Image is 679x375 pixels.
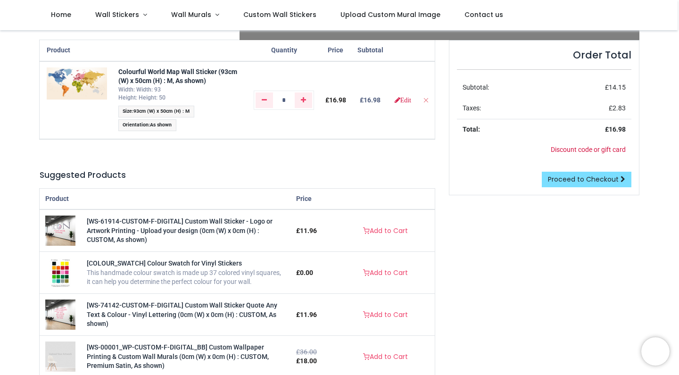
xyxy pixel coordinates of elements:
td: Taxes: [457,98,551,119]
span: £ [296,269,313,276]
a: [WS-74142-CUSTOM-F-DIGITAL] Custom Wall Sticker Quote Any Text & Colour - Vinyl Lettering (0cm (W... [45,310,75,318]
span: Wall Stickers [95,10,139,19]
th: Price [290,189,336,210]
a: Add to Cart [357,265,414,281]
span: Size [123,108,132,114]
a: [WS-61914-CUSTOM-F-DIGITAL] Custom Wall Sticker - Logo or Artwork Printing - Upload your design (... [45,226,75,234]
iframe: Brevo live chat [641,337,670,366]
a: [WS-00001_WP-CUSTOM-F-DIGITAL_BB] Custom Wallpaper Printing & Custom Wall Murals (0cm (W) x 0cm (... [87,343,269,369]
img: [WS-00001_WP-CUSTOM-F-DIGITAL_BB] Custom Wallpaper Printing & Custom Wall Murals (0cm (W) x 0cm (... [45,342,75,372]
strong: Total: [463,125,480,133]
a: Remove one [256,92,273,108]
td: Subtotal: [457,77,551,98]
span: Height: Height: 50 [118,94,166,101]
a: Add one [295,92,312,108]
span: 11.96 [300,311,317,318]
span: 0.00 [300,269,313,276]
div: This handmade colour swatch is made up 37 colored vinyl squares, it can help you determine the pe... [87,268,285,287]
th: Subtotal [352,40,389,61]
img: [WS-61914-CUSTOM-F-DIGITAL] Custom Wall Sticker - Logo or Artwork Printing - Upload your design (... [45,216,75,246]
a: [COLOUR_SWATCH] Colour Swatch for Vinyl Stickers [87,259,242,267]
span: Upload Custom Mural Image [340,10,440,19]
a: [WS-00001_WP-CUSTOM-F-DIGITAL_BB] Custom Wallpaper Printing & Custom Wall Murals (0cm (W) x 0cm (... [45,352,75,360]
img: Sx+hrwAAAAZJREFUAwCmM5wToQXytgAAAABJRU5ErkJggg== [47,67,107,100]
del: £ [296,348,317,356]
a: Edit [395,97,411,103]
span: 36.00 [300,348,317,356]
span: £ [296,357,317,365]
span: £ [609,104,626,112]
span: 2.83 [613,104,626,112]
a: Remove from cart [422,96,429,104]
h5: Suggested Products [40,169,435,181]
th: Product [40,189,290,210]
span: : [118,119,176,131]
a: [COLOUR_SWATCH] Colour Swatch for Vinyl Stickers [50,268,71,276]
img: [COLOUR_SWATCH] Colour Swatch for Vinyl Stickers [50,258,71,288]
span: Contact us [464,10,503,19]
span: Width: Width: 93 [118,86,161,93]
th: Price [320,40,352,61]
a: Add to Cart [357,349,414,365]
span: 16.98 [609,125,626,133]
a: Discount code or gift card [551,146,626,153]
span: As shown [150,122,172,128]
span: Wall Murals [171,10,211,19]
span: Quantity [271,46,297,54]
span: 16.98 [329,96,346,104]
b: £ [360,96,381,104]
span: Home [51,10,71,19]
img: [WS-74142-CUSTOM-F-DIGITAL] Custom Wall Sticker Quote Any Text & Colour - Vinyl Lettering (0cm (W... [45,300,75,330]
a: Proceed to Checkout [542,172,631,188]
span: 18.00 [300,357,317,365]
strong: £ [605,125,626,133]
h4: Order Total [457,48,631,62]
span: 16.98 [364,96,381,104]
span: 93cm (W) x 50cm (H) : M [133,108,190,114]
span: £ [296,227,317,234]
a: Add to Cart [357,307,414,323]
a: Colourful World Map Wall Sticker (93cm (W) x 50cm (H) : M, As shown) [118,68,237,85]
th: Product [40,40,113,61]
span: Custom Wall Stickers [243,10,316,19]
span: £ [296,311,317,318]
a: [WS-61914-CUSTOM-F-DIGITAL] Custom Wall Sticker - Logo or Artwork Printing - Upload your design (... [87,217,273,243]
span: Orientation [123,122,149,128]
a: Add to Cart [357,223,414,239]
span: 14.15 [609,83,626,91]
span: £ [325,96,346,104]
a: [WS-74142-CUSTOM-F-DIGITAL] Custom Wall Sticker Quote Any Text & Colour - Vinyl Lettering (0cm (W... [87,301,277,327]
span: £ [605,83,626,91]
span: 11.96 [300,227,317,234]
span: : [118,106,194,117]
span: Proceed to Checkout [548,175,619,184]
